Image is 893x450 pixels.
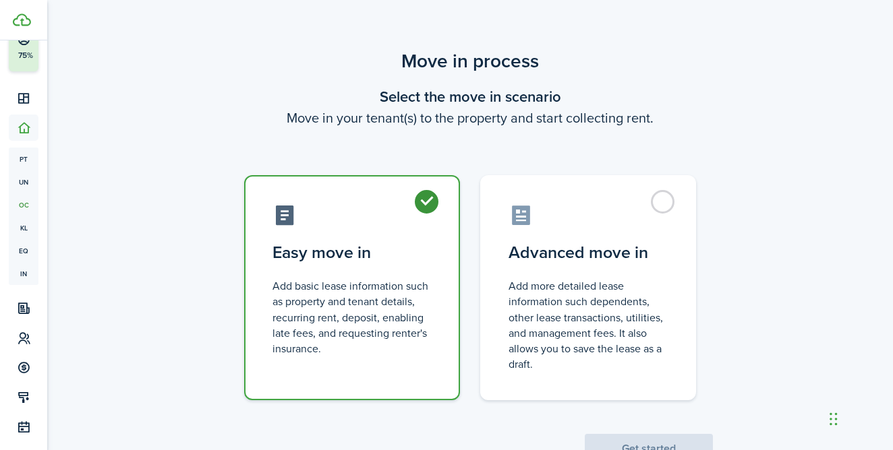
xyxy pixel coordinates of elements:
[9,148,38,170] a: pt
[227,108,713,128] wizard-step-header-description: Move in your tenant(s) to the property and start collecting rent.
[9,239,38,262] a: eq
[272,278,432,356] control-radio-card-description: Add basic lease information such as property and tenant details, recurring rent, deposit, enablin...
[509,240,668,265] control-radio-card-title: Advanced move in
[9,193,38,216] a: oc
[17,50,34,61] p: 75%
[509,278,668,372] control-radio-card-description: Add more detailed lease information such dependents, other lease transactions, utilities, and man...
[9,216,38,239] a: kl
[272,240,432,265] control-radio-card-title: Easy move in
[227,86,713,108] wizard-step-header-title: Select the move in scenario
[227,47,713,75] scenario-title: Move in process
[830,399,838,439] div: Drag
[9,170,38,193] a: un
[826,385,893,450] iframe: Chat Widget
[13,13,31,26] img: TenantCloud
[9,23,121,71] button: 75%
[9,262,38,285] a: in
